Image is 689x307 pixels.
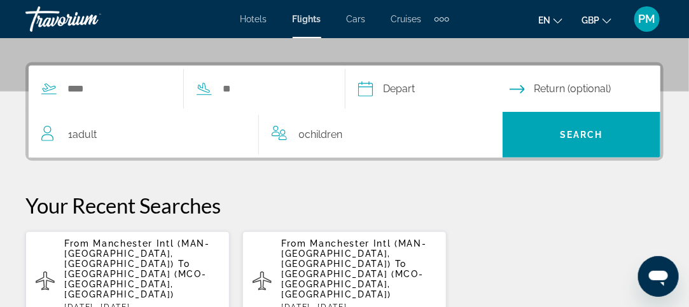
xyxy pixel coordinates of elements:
[281,238,427,269] span: Manchester Intl (MAN-[GEOGRAPHIC_DATA], [GEOGRAPHIC_DATA])
[73,128,97,140] span: Adult
[503,112,660,158] button: Search
[281,269,424,299] span: [GEOGRAPHIC_DATA] (MCO-[GEOGRAPHIC_DATA], [GEOGRAPHIC_DATA])
[347,14,366,24] a: Cars
[64,269,207,299] span: [GEOGRAPHIC_DATA] (MCO-[GEOGRAPHIC_DATA], [GEOGRAPHIC_DATA])
[581,15,599,25] span: GBP
[305,128,342,140] span: Children
[240,14,267,24] a: Hotels
[64,238,90,249] span: From
[630,6,664,32] button: User Menu
[64,238,210,269] span: Manchester Intl (MAN-[GEOGRAPHIC_DATA], [GEOGRAPHIC_DATA])
[298,126,342,144] span: 0
[534,80,611,98] span: Return (optional)
[639,13,656,25] span: PM
[25,193,664,218] p: Your Recent Searches
[395,259,407,269] span: To
[560,130,603,140] span: Search
[68,126,97,144] span: 1
[25,3,153,36] a: Travorium
[178,259,190,269] span: To
[29,112,503,158] button: Travelers: 1 adult, 0 children
[29,65,660,158] div: Search widget
[510,66,661,112] button: Return date
[391,14,422,24] a: Cruises
[293,14,321,24] a: Flights
[538,11,562,29] button: Change language
[281,238,307,249] span: From
[581,11,611,29] button: Change currency
[538,15,550,25] span: en
[435,9,449,29] button: Extra navigation items
[638,256,679,297] iframe: Button to launch messaging window
[358,66,510,112] button: Depart date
